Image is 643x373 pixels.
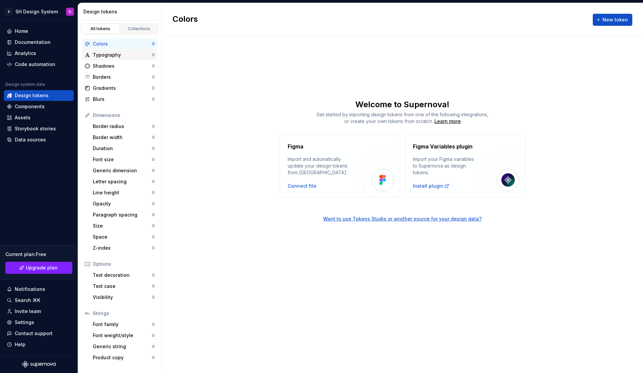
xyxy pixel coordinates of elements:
[90,341,157,352] a: Generic string0
[90,121,157,132] a: Border radius0
[15,330,53,337] div: Contact support
[15,114,30,121] div: Assets
[5,82,45,87] div: Design system data
[15,50,36,57] div: Analytics
[93,189,152,196] div: Line height
[93,156,152,163] div: Font size
[93,63,152,69] div: Shadows
[4,112,74,123] a: Assets
[288,142,303,150] h4: Figma
[593,14,632,26] button: New token
[93,343,152,350] div: Generic string
[152,146,155,151] div: 0
[4,101,74,112] a: Components
[93,283,152,290] div: Text case
[4,59,74,70] a: Code automation
[93,85,152,91] div: Gradients
[15,28,28,35] div: Home
[93,96,152,103] div: Blurs
[93,123,152,130] div: Border radius
[152,85,155,91] div: 0
[93,112,155,119] div: Dimensions
[4,295,74,306] button: Search ⌘K
[434,118,461,125] a: Learn more
[152,168,155,173] div: 0
[83,8,159,15] div: Design tokens
[93,200,152,207] div: Opacity
[90,143,157,154] a: Duration0
[4,37,74,48] a: Documentation
[152,97,155,102] div: 0
[90,132,157,143] a: Border width0
[90,330,157,341] a: Font weight/style0
[15,39,51,46] div: Documentation
[152,234,155,240] div: 0
[15,125,56,132] div: Storybook stories
[4,48,74,59] a: Analytics
[162,197,643,222] a: Want to use Tokens Studio or another source for your design data?
[4,123,74,134] a: Storybook stories
[15,103,45,110] div: Components
[5,262,72,274] a: Upgrade plan
[323,215,482,222] button: Want to use Tokens Studio or another source for your design data?
[93,261,155,267] div: Options
[90,165,157,176] a: Generic dimension0
[90,154,157,165] a: Font size0
[93,272,152,278] div: Text decoration
[93,178,152,185] div: Letter spacing
[69,9,71,14] div: D
[413,183,449,189] a: Install plugin
[84,26,117,32] div: All tokens
[152,245,155,251] div: 0
[93,145,152,152] div: Duration
[93,74,152,80] div: Borders
[15,8,58,15] div: SH Design System
[152,212,155,217] div: 0
[90,176,157,187] a: Letter spacing0
[82,61,157,71] a: Shadows0
[90,243,157,253] a: Z-index0
[5,251,72,258] div: Current plan : Free
[90,209,157,220] a: Paragraph spacing0
[4,26,74,37] a: Home
[152,190,155,195] div: 0
[93,41,152,47] div: Colors
[152,201,155,206] div: 0
[4,134,74,145] a: Data sources
[22,361,56,368] svg: Supernova Logo
[152,74,155,80] div: 0
[15,319,34,326] div: Settings
[152,223,155,229] div: 0
[152,179,155,184] div: 0
[288,183,316,189] div: Connect file
[4,317,74,328] a: Settings
[4,306,74,317] a: Invite team
[5,8,13,16] div: S
[4,90,74,101] a: Design tokens
[152,124,155,129] div: 0
[15,286,45,293] div: Notifications
[288,156,353,176] div: Import and automatically update your design tokens from [GEOGRAPHIC_DATA].
[82,50,157,60] a: Typography0
[93,167,152,174] div: Generic dimension
[602,16,628,23] span: New token
[90,221,157,231] a: Size0
[15,61,55,68] div: Code automation
[15,92,49,99] div: Design tokens
[82,72,157,82] a: Borders0
[90,198,157,209] a: Opacity0
[15,136,46,143] div: Data sources
[4,328,74,339] button: Contact support
[172,14,198,26] h2: Colors
[4,284,74,295] button: Notifications
[316,112,488,124] span: Get started by importing design tokens from one of the following integrations, or create your own...
[152,344,155,349] div: 0
[82,94,157,105] a: Blurs0
[90,270,157,281] a: Text decoration0
[93,234,152,240] div: Space
[93,211,152,218] div: Paragraph spacing
[152,333,155,338] div: 0
[152,157,155,162] div: 0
